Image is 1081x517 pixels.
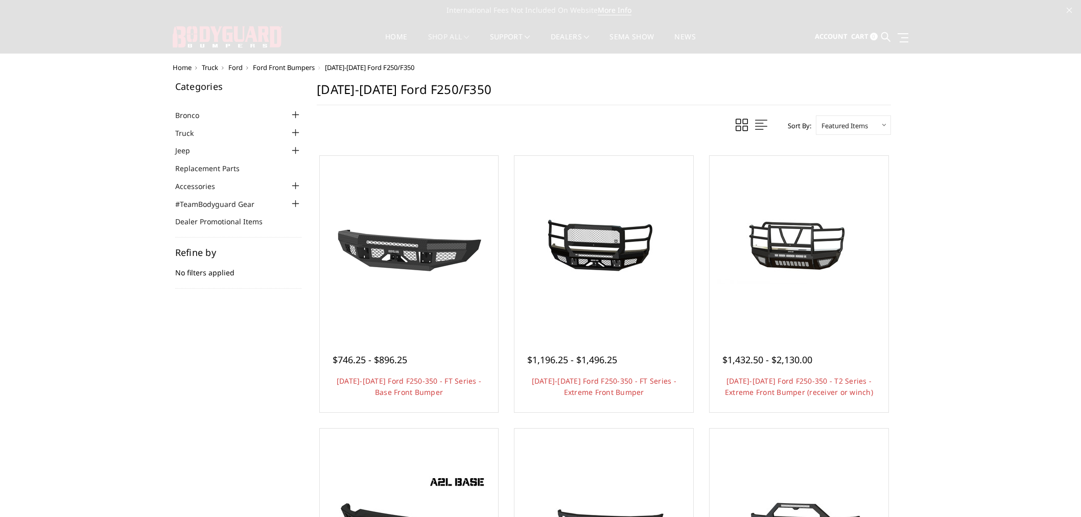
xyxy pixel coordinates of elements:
[175,163,252,174] a: Replacement Parts
[428,33,469,53] a: shop all
[175,216,275,227] a: Dealer Promotional Items
[202,63,218,72] a: Truck
[551,33,590,53] a: Dealers
[815,23,848,51] a: Account
[674,33,695,53] a: News
[333,354,407,366] span: $746.25 - $896.25
[851,32,868,41] span: Cart
[609,33,654,53] a: SEMA Show
[722,354,812,366] span: $1,432.50 - $2,130.00
[725,376,873,397] a: [DATE]-[DATE] Ford F250-350 - T2 Series - Extreme Front Bumper (receiver or winch)
[870,33,878,40] span: 0
[175,199,267,209] a: #TeamBodyguard Gear
[175,145,203,156] a: Jeep
[527,354,617,366] span: $1,196.25 - $1,496.25
[175,248,302,289] div: No filters applied
[253,63,315,72] a: Ford Front Bumpers
[173,26,283,48] img: BODYGUARD BUMPERS
[517,158,691,332] a: 2017-2022 Ford F250-350 - FT Series - Extreme Front Bumper 2017-2022 Ford F250-350 - FT Series - ...
[385,33,407,53] a: Home
[782,118,811,133] label: Sort By:
[490,33,530,53] a: Support
[327,199,490,291] img: 2017-2022 Ford F250-350 - FT Series - Base Front Bumper
[337,376,481,397] a: [DATE]-[DATE] Ford F250-350 - FT Series - Base Front Bumper
[175,128,206,138] a: Truck
[851,23,878,51] a: Cart 0
[532,376,676,397] a: [DATE]-[DATE] Ford F250-350 - FT Series - Extreme Front Bumper
[598,5,631,15] a: More Info
[175,181,228,192] a: Accessories
[317,82,891,105] h1: [DATE]-[DATE] Ford F250/F350
[325,63,414,72] span: [DATE]-[DATE] Ford F250/F350
[175,248,302,257] h5: Refine by
[712,158,886,332] a: 2017-2022 Ford F250-350 - T2 Series - Extreme Front Bumper (receiver or winch) 2017-2022 Ford F25...
[175,110,212,121] a: Bronco
[322,158,496,332] a: 2017-2022 Ford F250-350 - FT Series - Base Front Bumper
[173,63,192,72] a: Home
[815,32,848,41] span: Account
[228,63,243,72] a: Ford
[175,82,302,91] h5: Categories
